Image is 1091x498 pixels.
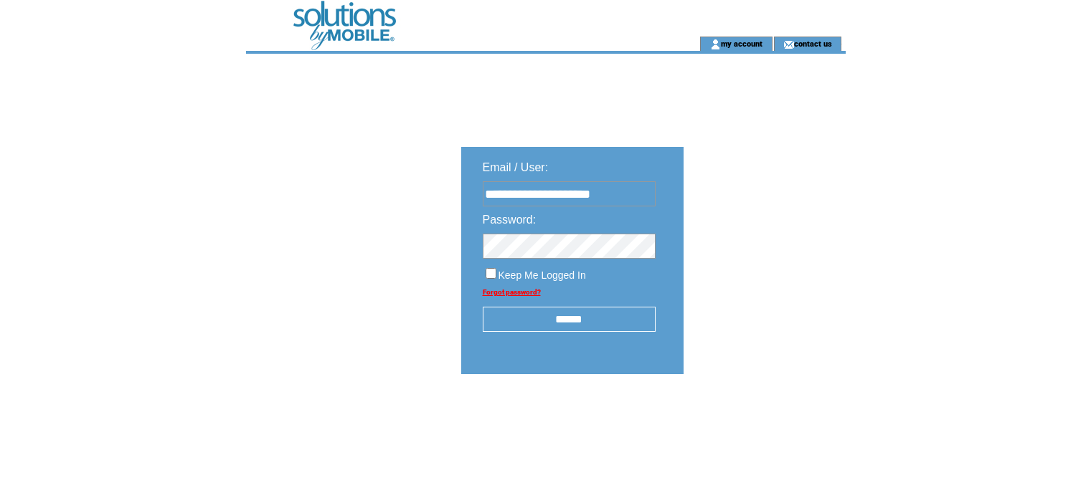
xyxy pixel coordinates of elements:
img: transparent.png;jsessionid=AACB75501EC7C0D018A592F5801A3502 [725,410,797,428]
span: Email / User: [483,161,549,173]
a: Forgot password? [483,288,541,296]
span: Keep Me Logged In [499,269,586,281]
a: contact us [794,39,832,48]
img: account_icon.gif;jsessionid=AACB75501EC7C0D018A592F5801A3502 [710,39,721,50]
span: Password: [483,214,537,226]
img: contact_us_icon.gif;jsessionid=AACB75501EC7C0D018A592F5801A3502 [783,39,794,50]
a: my account [721,39,762,48]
